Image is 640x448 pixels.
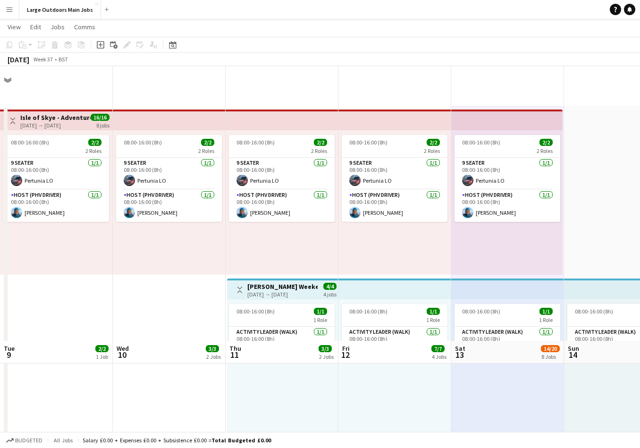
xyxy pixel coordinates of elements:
span: 2/2 [201,139,214,146]
span: Fri [342,344,350,353]
span: Comms [74,23,95,31]
span: 3/3 [319,345,332,352]
span: 2 Roles [537,147,553,154]
span: Budgeted [15,437,42,444]
app-job-card: 08:00-16:00 (8h)1/11 RoleActivity Leader (Walk)1/108:00-16:00 (8h)[PERSON_NAME] [229,304,335,359]
span: 1/1 [314,308,327,315]
span: 13 [454,349,465,360]
span: Total Budgeted £0.00 [211,437,271,444]
app-card-role: Activity Leader (Walk)1/108:00-16:00 (8h)[PERSON_NAME] [229,327,335,359]
app-card-role: Host (PHV Driver)1/108:00-16:00 (8h)[PERSON_NAME] [342,190,447,222]
div: 1 Job [96,353,108,360]
app-job-card: 08:00-16:00 (8h)2/22 Roles9 Seater1/108:00-16:00 (8h)Pertunia LOHost (PHV Driver)1/108:00-16:00 (... [3,135,109,222]
a: Comms [70,21,99,33]
span: 1 Role [539,316,553,323]
span: 08:00-16:00 (8h) [349,139,387,146]
app-card-role: Activity Leader (Walk)1/108:00-16:00 (8h)[PERSON_NAME] [342,327,447,359]
div: [DATE] [8,55,29,64]
h3: [PERSON_NAME] Weekend Off [247,282,318,291]
span: Tue [4,344,15,353]
span: 08:00-16:00 (8h) [236,139,275,146]
span: 08:00-16:00 (8h) [11,139,49,146]
span: Wed [117,344,129,353]
span: 08:00-16:00 (8h) [462,308,500,315]
span: 1/1 [539,308,553,315]
span: 08:00-16:00 (8h) [462,139,500,146]
app-job-card: 08:00-16:00 (8h)2/22 Roles9 Seater1/108:00-16:00 (8h)Pertunia LOHost (PHV Driver)1/108:00-16:00 (... [229,135,335,222]
button: Budgeted [5,435,44,446]
span: Week 37 [31,56,55,63]
a: Edit [26,21,45,33]
div: 4 Jobs [432,353,446,360]
span: Sat [455,344,465,353]
div: 8 jobs [96,121,109,129]
app-job-card: 08:00-16:00 (8h)2/22 Roles9 Seater1/108:00-16:00 (8h)Pertunia LOHost (PHV Driver)1/108:00-16:00 (... [342,135,447,222]
div: Salary £0.00 + Expenses £0.00 + Subsistence £0.00 = [83,437,271,444]
span: 10 [115,349,129,360]
app-card-role: Host (PHV Driver)1/108:00-16:00 (8h)[PERSON_NAME] [455,190,560,222]
app-card-role: 9 Seater1/108:00-16:00 (8h)Pertunia LO [229,158,335,190]
span: 08:00-16:00 (8h) [349,308,387,315]
span: 4/4 [323,283,337,290]
span: 11 [228,349,241,360]
span: 08:00-16:00 (8h) [124,139,162,146]
span: 2/2 [95,345,109,352]
div: [DATE] → [DATE] [247,291,318,298]
span: 1 Role [313,316,327,323]
a: View [4,21,25,33]
span: Sun [568,344,579,353]
span: Jobs [51,23,65,31]
span: Edit [30,23,41,31]
span: View [8,23,21,31]
app-card-role: 9 Seater1/108:00-16:00 (8h)Pertunia LO [116,158,222,190]
app-card-role: Host (PHV Driver)1/108:00-16:00 (8h)[PERSON_NAME] [3,190,109,222]
app-card-role: Activity Leader (Walk)1/108:00-16:00 (8h)[PERSON_NAME] [455,327,560,359]
div: [DATE] → [DATE] [20,122,91,129]
span: All jobs [52,437,75,444]
span: 2 Roles [311,147,327,154]
span: 2/2 [427,139,440,146]
span: 08:00-16:00 (8h) [575,308,613,315]
span: 16/16 [91,114,109,121]
span: 9 [2,349,15,360]
app-card-role: Host (PHV Driver)1/108:00-16:00 (8h)[PERSON_NAME] [116,190,222,222]
app-card-role: 9 Seater1/108:00-16:00 (8h)Pertunia LO [3,158,109,190]
app-card-role: 9 Seater1/108:00-16:00 (8h)Pertunia LO [342,158,447,190]
span: 1 Role [426,316,440,323]
app-job-card: 08:00-16:00 (8h)2/22 Roles9 Seater1/108:00-16:00 (8h)Pertunia LOHost (PHV Driver)1/108:00-16:00 (... [455,135,560,222]
app-job-card: 08:00-16:00 (8h)2/22 Roles9 Seater1/108:00-16:00 (8h)Pertunia LOHost (PHV Driver)1/108:00-16:00 (... [116,135,222,222]
span: 3/3 [206,345,219,352]
app-job-card: 08:00-16:00 (8h)1/11 RoleActivity Leader (Walk)1/108:00-16:00 (8h)[PERSON_NAME] [455,304,560,359]
app-card-role: Host (PHV Driver)1/108:00-16:00 (8h)[PERSON_NAME] [229,190,335,222]
button: Large Outdoors Main Jobs [19,0,101,19]
span: 2 Roles [198,147,214,154]
div: 4 jobs [323,290,337,298]
span: 14/20 [541,345,560,352]
span: Thu [229,344,241,353]
a: Jobs [47,21,68,33]
app-card-role: 9 Seater1/108:00-16:00 (8h)Pertunia LO [455,158,560,190]
span: 08:00-16:00 (8h) [236,308,275,315]
span: 14 [566,349,579,360]
h3: Isle of Skye - Adventure & Explore [20,113,91,122]
div: BST [59,56,68,63]
span: 2/2 [88,139,101,146]
span: 7/7 [431,345,445,352]
span: 1/1 [427,308,440,315]
span: 2/2 [539,139,553,146]
app-job-card: 08:00-16:00 (8h)1/11 RoleActivity Leader (Walk)1/108:00-16:00 (8h)[PERSON_NAME] [342,304,447,359]
div: 8 Jobs [541,353,559,360]
div: 2 Jobs [319,353,334,360]
div: 2 Jobs [206,353,221,360]
span: 2/2 [314,139,327,146]
span: 2 Roles [424,147,440,154]
span: 12 [341,349,350,360]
